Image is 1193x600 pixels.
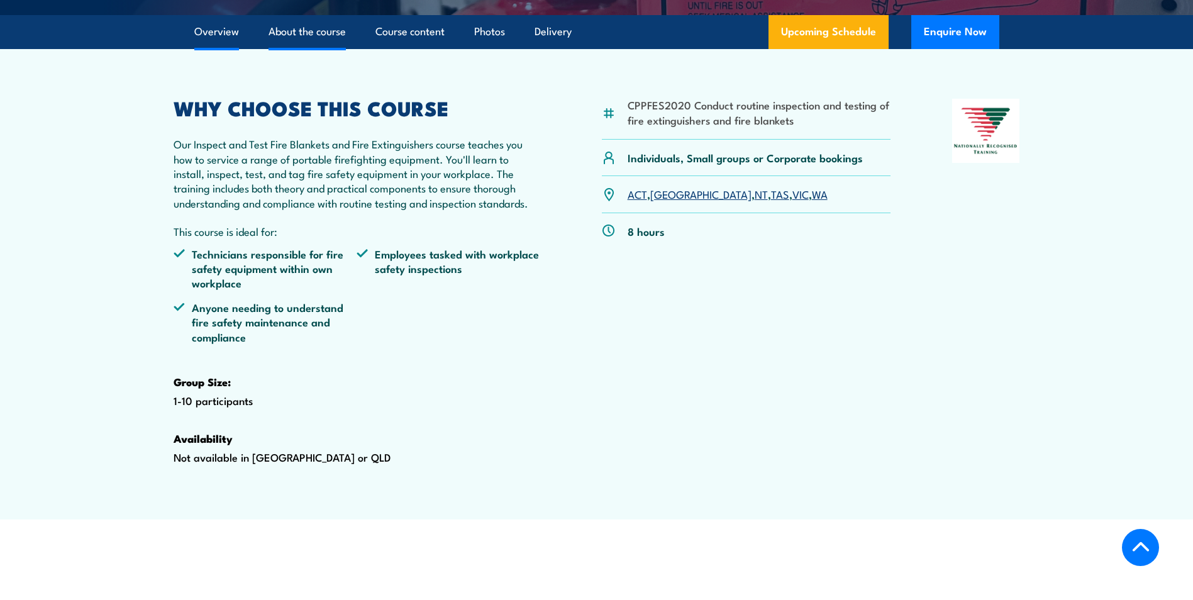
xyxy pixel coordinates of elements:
[474,15,505,48] a: Photos
[911,15,999,49] button: Enquire Now
[628,224,665,238] p: 8 hours
[174,99,541,504] div: 1-10 participants Not available in [GEOGRAPHIC_DATA] or QLD
[792,186,809,201] a: VIC
[952,99,1020,163] img: Nationally Recognised Training logo.
[174,247,357,291] li: Technicians responsible for fire safety equipment within own workplace
[535,15,572,48] a: Delivery
[771,186,789,201] a: TAS
[628,187,828,201] p: , , , , ,
[628,150,863,165] p: Individuals, Small groups or Corporate bookings
[650,186,752,201] a: [GEOGRAPHIC_DATA]
[812,186,828,201] a: WA
[628,186,647,201] a: ACT
[174,224,541,238] p: This course is ideal for:
[375,15,445,48] a: Course content
[174,300,357,344] li: Anyone needing to understand fire safety maintenance and compliance
[174,99,541,116] h2: WHY CHOOSE THIS COURSE
[357,247,540,291] li: Employees tasked with workplace safety inspections
[174,136,541,210] p: Our Inspect and Test Fire Blankets and Fire Extinguishers course teaches you how to service a ran...
[628,97,891,127] li: CPPFES2020 Conduct routine inspection and testing of fire extinguishers and fire blankets
[174,430,233,447] strong: Availability
[769,15,889,49] a: Upcoming Schedule
[174,374,231,390] strong: Group Size:
[194,15,239,48] a: Overview
[755,186,768,201] a: NT
[269,15,346,48] a: About the course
